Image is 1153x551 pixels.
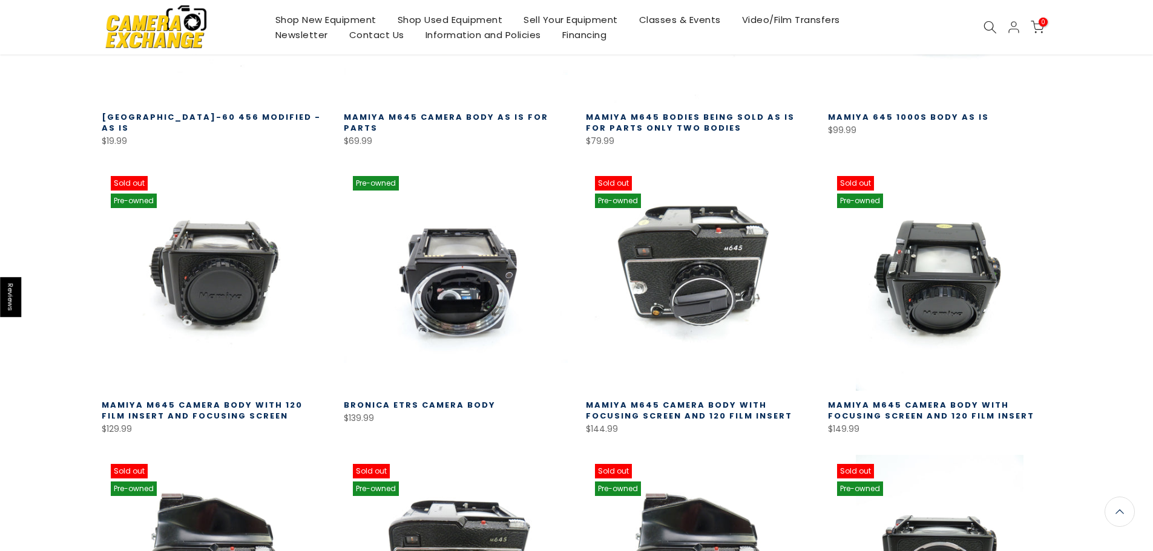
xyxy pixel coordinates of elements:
[1031,21,1044,34] a: 0
[102,399,303,422] a: Mamiya M645 Camera Body with 120 Film Insert and Focusing Screen
[731,12,850,27] a: Video/Film Transfers
[344,411,568,426] div: $139.99
[1039,18,1048,27] span: 0
[387,12,513,27] a: Shop Used Equipment
[828,422,1052,437] div: $149.99
[344,399,496,411] a: Bronica ETRS Camera Body
[1105,497,1135,527] a: Back to the top
[828,111,989,123] a: Mamiya 645 1000S Body AS IS
[344,111,548,134] a: Mamiya M645 Camera Body AS IS for Parts
[628,12,731,27] a: Classes & Events
[551,27,617,42] a: Financing
[344,134,568,149] div: $69.99
[102,111,321,134] a: [GEOGRAPHIC_DATA]-60 456 Modified - AS IS
[415,27,551,42] a: Information and Policies
[513,12,629,27] a: Sell Your Equipment
[586,134,810,149] div: $79.99
[338,27,415,42] a: Contact Us
[828,399,1034,422] a: Mamiya M645 Camera Body with focusing screen and 120 Film Insert
[264,12,387,27] a: Shop New Equipment
[264,27,338,42] a: Newsletter
[828,123,1052,138] div: $99.99
[586,111,795,134] a: Mamiya M645 Bodies being sold AS IS for Parts Only TWO Bodies
[102,422,326,437] div: $129.99
[102,134,326,149] div: $19.99
[586,399,792,422] a: Mamiya M645 Camera Body with Focusing Screen and 120 Film Insert
[586,422,810,437] div: $144.99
